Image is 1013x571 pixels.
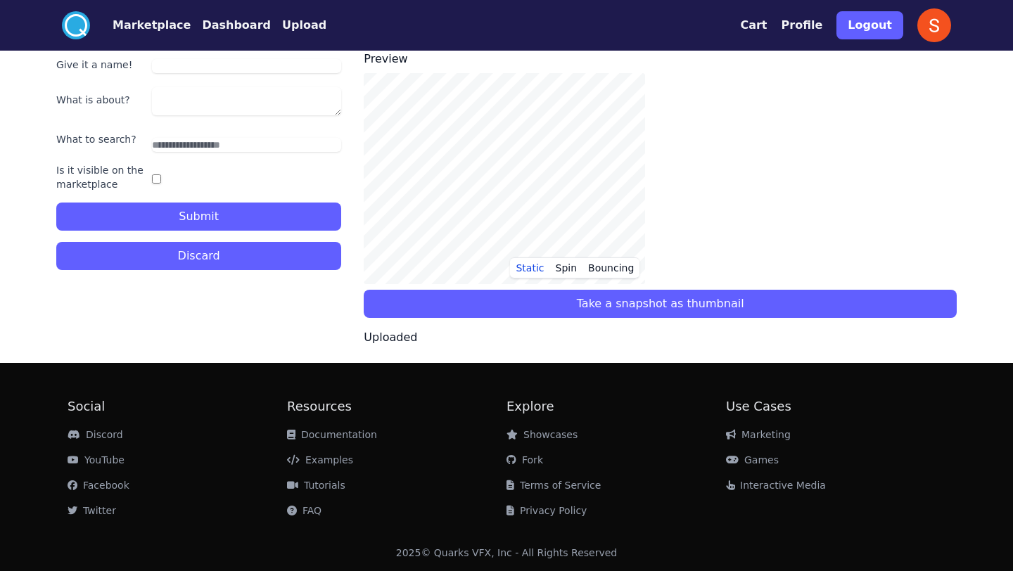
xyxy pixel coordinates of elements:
[836,11,903,39] button: Logout
[507,505,587,516] a: Privacy Policy
[68,397,287,416] h2: Social
[507,454,543,466] a: Fork
[507,429,578,440] a: Showcases
[191,17,271,34] a: Dashboard
[510,257,549,278] button: Static
[287,480,345,491] a: Tutorials
[68,505,116,516] a: Twitter
[582,257,639,278] button: Bouncing
[287,454,353,466] a: Examples
[287,397,507,416] h2: Resources
[68,480,129,491] a: Facebook
[726,454,779,466] a: Games
[202,17,271,34] button: Dashboard
[396,546,618,560] div: 2025 © Quarks VFX, Inc - All Rights Reserved
[271,17,326,34] a: Upload
[726,429,791,440] a: Marketing
[287,429,377,440] a: Documentation
[90,17,191,34] a: Marketplace
[68,429,123,440] a: Discord
[56,58,146,72] label: Give it a name!
[56,242,341,270] button: Discard
[726,480,826,491] a: Interactive Media
[507,480,601,491] a: Terms of Service
[364,329,957,346] p: Uploaded
[56,203,341,231] button: Submit
[56,132,146,146] label: What to search?
[740,17,767,34] button: Cart
[364,51,957,68] h3: Preview
[550,257,583,278] button: Spin
[917,8,951,42] img: profile
[56,93,146,107] label: What is about?
[287,505,321,516] a: FAQ
[836,6,903,45] a: Logout
[68,454,125,466] a: YouTube
[507,397,726,416] h2: Explore
[782,17,823,34] button: Profile
[113,17,191,34] button: Marketplace
[56,163,146,191] label: Is it visible on the marketplace
[726,397,945,416] h2: Use Cases
[282,17,326,34] button: Upload
[364,290,957,318] button: Take a snapshot as thumbnail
